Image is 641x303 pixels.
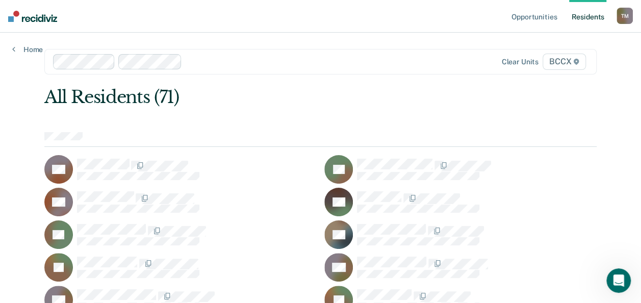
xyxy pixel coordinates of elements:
button: TM [617,8,633,24]
span: BCCX [543,54,586,70]
div: T M [617,8,633,24]
div: All Residents (71) [44,87,486,108]
img: Recidiviz [8,11,57,22]
div: Clear units [501,58,539,66]
iframe: Intercom live chat [606,268,631,293]
a: Home [12,45,43,54]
